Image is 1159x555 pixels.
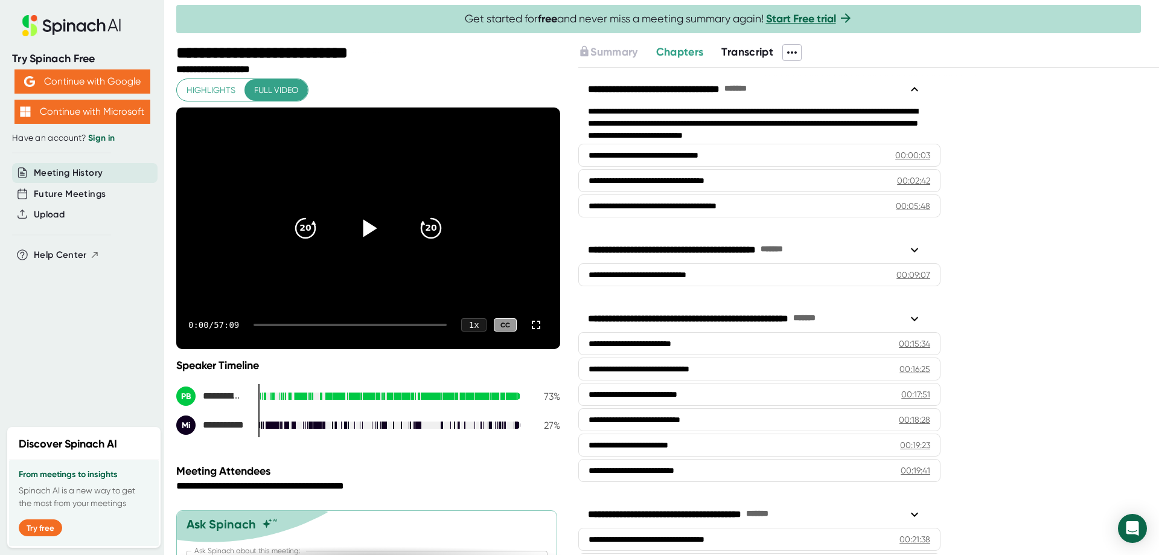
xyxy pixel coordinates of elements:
[538,12,557,25] b: free
[14,100,150,124] button: Continue with Microsoft
[19,436,117,452] h2: Discover Spinach AI
[530,420,560,431] div: 27 %
[899,363,930,375] div: 00:16:25
[901,464,930,476] div: 00:19:41
[461,318,487,332] div: 1 x
[721,45,773,59] span: Transcript
[656,45,704,59] span: Chapters
[656,44,704,60] button: Chapters
[494,318,517,332] div: CC
[899,338,930,350] div: 00:15:34
[578,44,656,61] div: Upgrade to access
[766,12,836,25] a: Start Free trial
[34,248,87,262] span: Help Center
[254,83,298,98] span: Full video
[897,175,930,187] div: 00:02:42
[176,415,196,435] div: Mi
[244,79,308,101] button: Full video
[34,166,103,180] button: Meeting History
[896,200,930,212] div: 00:05:48
[895,149,930,161] div: 00:00:03
[896,269,930,281] div: 00:09:07
[19,470,149,480] h3: From meetings to insights
[177,79,245,101] button: Highlights
[24,76,35,87] img: Aehbyd4JwY73AAAAAElFTkSuQmCC
[188,320,239,330] div: 0:00 / 57:09
[176,415,249,435] div: Mark’s iPad
[578,44,637,60] button: Summary
[34,248,100,262] button: Help Center
[176,464,563,478] div: Meeting Attendees
[34,208,65,222] button: Upload
[465,12,853,26] span: Get started for and never miss a meeting summary again!
[530,391,560,402] div: 73 %
[721,44,773,60] button: Transcript
[899,533,930,545] div: 00:21:38
[187,83,235,98] span: Highlights
[176,387,196,406] div: PB
[590,45,637,59] span: Summary
[19,484,149,510] p: Spinach AI is a new way to get the most from your meetings
[901,388,930,400] div: 00:17:51
[88,133,115,143] a: Sign in
[176,359,560,372] div: Speaker Timeline
[19,519,62,536] button: Try free
[899,414,930,426] div: 00:18:28
[34,187,106,201] button: Future Meetings
[12,133,152,144] div: Have an account?
[12,52,152,66] div: Try Spinach Free
[176,387,249,406] div: Perry Brill
[14,69,150,94] button: Continue with Google
[900,439,930,451] div: 00:19:23
[1118,514,1147,543] div: Open Intercom Messenger
[187,517,256,531] div: Ask Spinach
